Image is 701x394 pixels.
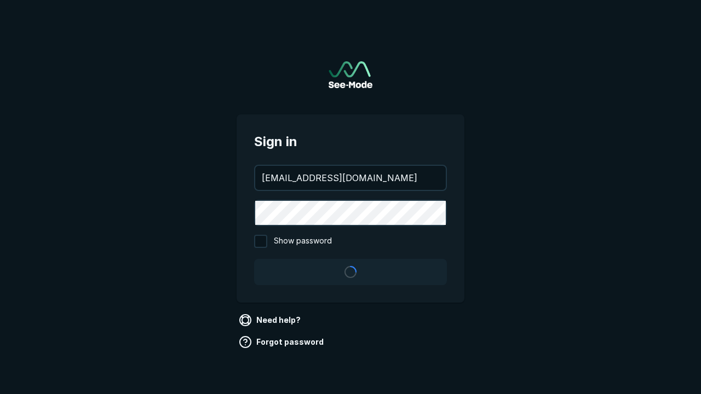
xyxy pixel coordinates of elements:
img: See-Mode Logo [329,61,372,88]
input: your@email.com [255,166,446,190]
a: Need help? [237,311,305,329]
a: Forgot password [237,333,328,351]
span: Sign in [254,132,447,152]
span: Show password [274,235,332,248]
a: Go to sign in [329,61,372,88]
